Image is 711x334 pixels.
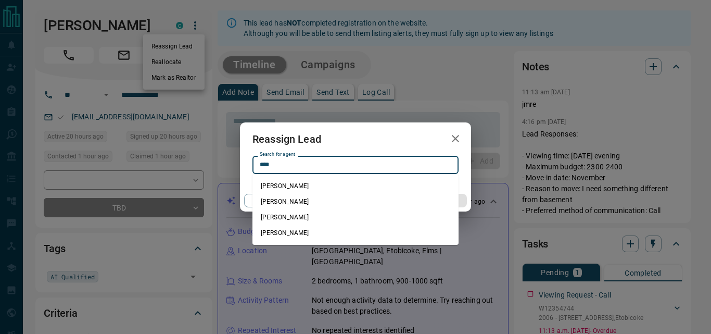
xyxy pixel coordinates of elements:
[240,122,334,156] h2: Reassign Lead
[244,194,333,207] button: Cancel
[252,178,459,194] li: [PERSON_NAME]
[252,209,459,225] li: [PERSON_NAME]
[252,225,459,241] li: [PERSON_NAME]
[252,194,459,209] li: [PERSON_NAME]
[260,151,295,158] label: Search for agent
